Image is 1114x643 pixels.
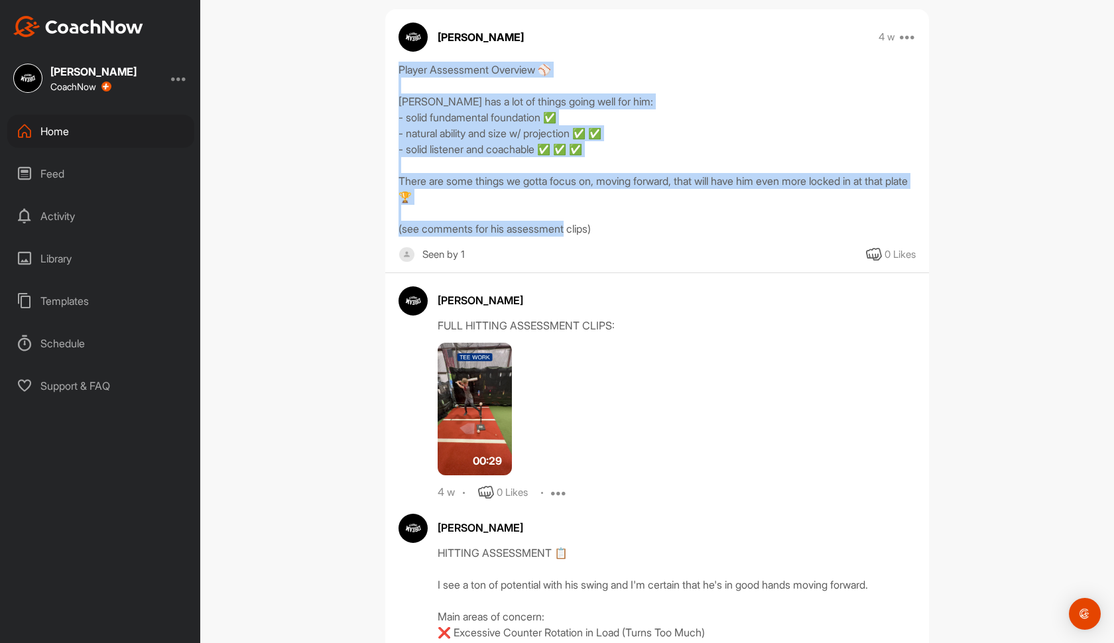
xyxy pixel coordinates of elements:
div: Player Assessment Overview ⚾️ [PERSON_NAME] has a lot of things going well for him: - solid funda... [399,62,916,237]
div: Activity [7,200,194,233]
div: Seen by 1 [422,247,465,263]
p: [PERSON_NAME] [438,29,524,45]
div: [PERSON_NAME] [438,520,916,536]
div: [PERSON_NAME] [50,66,137,77]
img: square_cf84641c1b0bf994328a87de70c6dd67.jpg [13,64,42,93]
div: FULL HITTING ASSESSMENT CLIPS: [438,318,916,333]
div: [PERSON_NAME] [438,292,916,308]
span: 00:29 [473,453,502,469]
div: Templates [7,284,194,318]
div: Schedule [7,327,194,360]
div: 0 Likes [497,485,528,500]
div: Feed [7,157,194,190]
div: Open Intercom Messenger [1069,598,1101,630]
div: Home [7,115,194,148]
img: square_default-ef6cabf814de5a2bf16c804365e32c732080f9872bdf737d349900a9daf73cf9.png [399,247,415,263]
img: avatar [399,23,428,52]
img: media [438,343,512,475]
img: avatar [399,514,428,543]
div: CoachNow [50,82,111,92]
div: Library [7,242,194,275]
p: 4 w [879,30,895,44]
img: CoachNow [13,16,143,37]
div: 0 Likes [885,247,916,263]
div: 4 w [438,486,455,499]
div: Support & FAQ [7,369,194,402]
img: avatar [399,286,428,316]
